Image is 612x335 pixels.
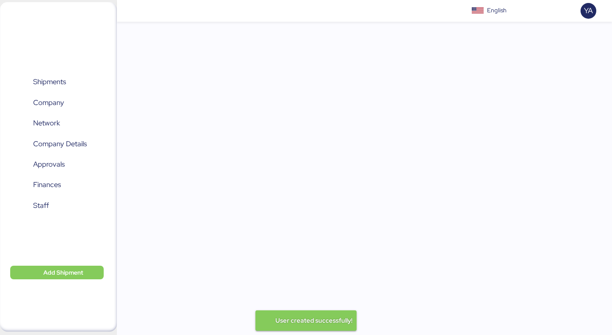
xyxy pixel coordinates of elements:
[6,72,104,92] a: Shipments
[584,5,593,16] span: YA
[6,155,104,174] a: Approvals
[6,134,104,153] a: Company Details
[33,199,49,212] span: Staff
[487,6,507,15] div: English
[33,76,66,88] span: Shipments
[275,312,352,329] div: User created successfully!
[33,97,64,109] span: Company
[43,267,83,278] span: Add Shipment
[6,196,104,216] a: Staff
[33,138,87,150] span: Company Details
[33,158,65,170] span: Approvals
[33,117,60,129] span: Network
[33,179,61,191] span: Finances
[10,266,104,279] button: Add Shipment
[6,93,104,112] a: Company
[6,114,104,133] a: Network
[122,4,136,18] button: Menu
[6,175,104,195] a: Finances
